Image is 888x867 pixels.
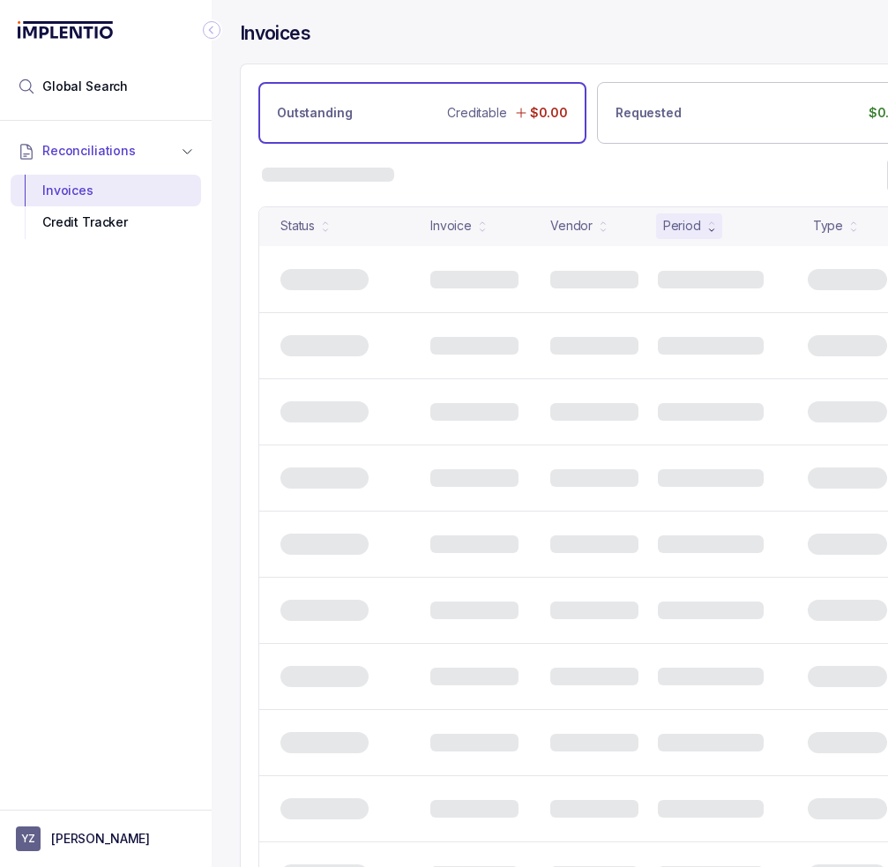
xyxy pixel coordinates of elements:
h4: Invoices [240,21,310,46]
button: User initials[PERSON_NAME] [16,826,196,851]
div: Type [813,217,843,235]
div: Invoices [25,175,187,206]
p: $0.00 [530,104,568,122]
div: Reconciliations [11,171,201,243]
span: Global Search [42,78,128,95]
span: User initials [16,826,41,851]
p: Requested [616,104,682,122]
div: Collapse Icon [201,19,222,41]
div: Period [663,217,701,235]
span: Reconciliations [42,142,136,160]
div: Vendor [550,217,593,235]
button: Reconciliations [11,131,201,170]
div: Status [280,217,315,235]
div: Invoice [430,217,472,235]
div: Credit Tracker [25,206,187,238]
p: Outstanding [277,104,352,122]
p: Creditable [447,104,507,122]
p: [PERSON_NAME] [51,830,150,848]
